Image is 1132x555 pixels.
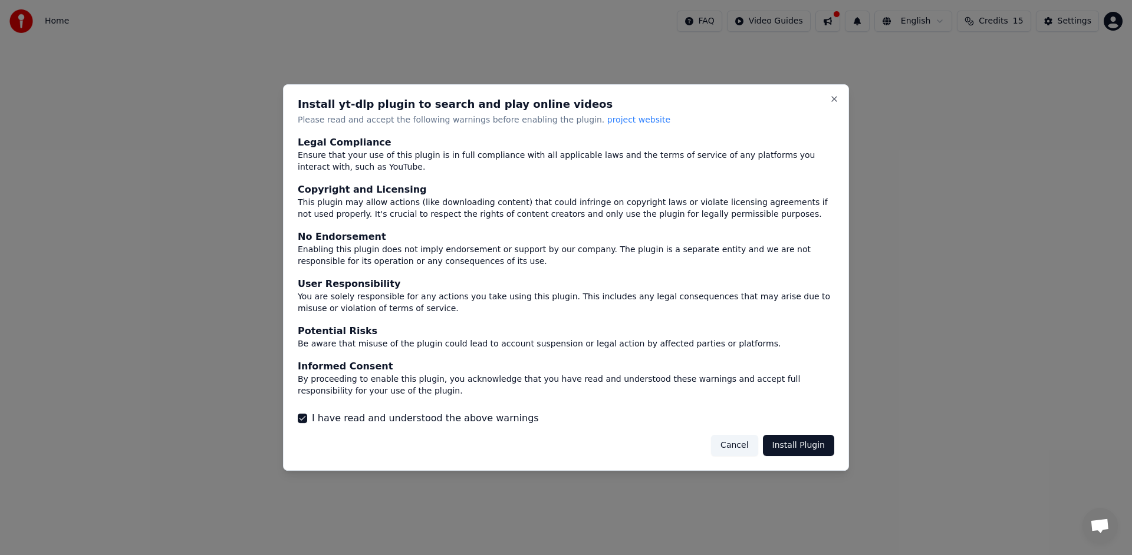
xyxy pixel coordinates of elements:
[298,244,834,267] div: Enabling this plugin does not imply endorsement or support by our company. The plugin is a separa...
[298,99,834,110] h2: Install yt-dlp plugin to search and play online videos
[298,183,834,197] div: Copyright and Licensing
[298,197,834,220] div: This plugin may allow actions (like downloading content) that could infringe on copyright laws or...
[298,230,834,244] div: No Endorsement
[298,277,834,291] div: User Responsibility
[298,114,834,126] p: Please read and accept the following warnings before enabling the plugin.
[298,324,834,338] div: Potential Risks
[298,338,834,350] div: Be aware that misuse of the plugin could lead to account suspension or legal action by affected p...
[312,411,539,425] label: I have read and understood the above warnings
[298,359,834,374] div: Informed Consent
[763,435,834,456] button: Install Plugin
[298,136,834,150] div: Legal Compliance
[298,150,834,173] div: Ensure that your use of this plugin is in full compliance with all applicable laws and the terms ...
[607,115,670,124] span: project website
[298,291,834,315] div: You are solely responsible for any actions you take using this plugin. This includes any legal co...
[298,374,834,397] div: By proceeding to enable this plugin, you acknowledge that you have read and understood these warn...
[711,435,758,456] button: Cancel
